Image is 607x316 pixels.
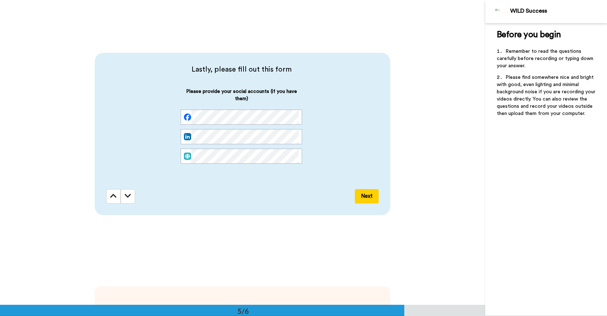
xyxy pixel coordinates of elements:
[184,153,191,160] img: web.svg
[184,133,191,140] img: linked-in.png
[226,306,261,316] div: 5/6
[489,3,507,20] img: Profile Image
[355,189,379,204] button: Next
[181,88,302,110] span: Please provide your social accounts (if you have them)
[497,30,561,39] span: Before you begin
[184,114,191,121] img: facebook.svg
[106,64,376,74] span: Lastly, please fill out this form
[510,8,607,14] div: WILD Success
[497,75,597,116] span: Please find somewhere nice and bright with good, even lighting and minimal background noise if yo...
[497,49,595,68] span: Remember to read the questions carefully before recording or typing down your answer.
